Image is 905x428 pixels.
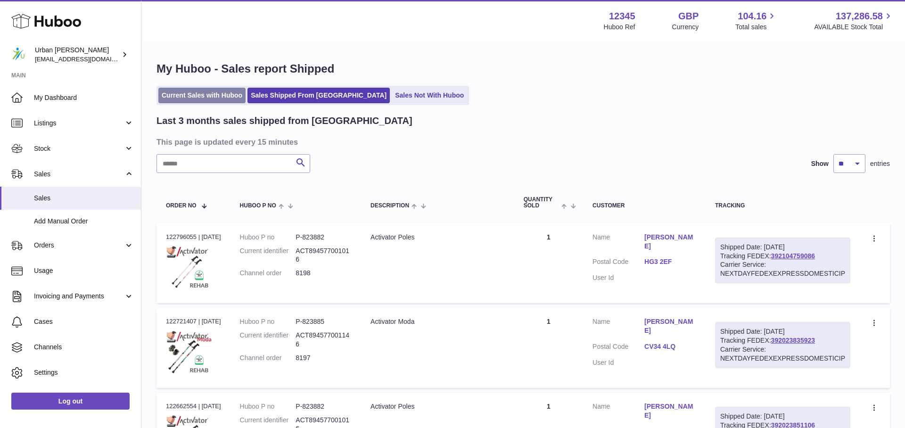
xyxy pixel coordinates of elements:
[240,402,296,411] dt: Huboo P no
[34,194,134,203] span: Sales
[34,170,124,179] span: Sales
[240,233,296,242] dt: Huboo P no
[811,159,829,168] label: Show
[34,93,134,102] span: My Dashboard
[738,10,766,23] span: 104.16
[592,317,644,337] dt: Name
[296,233,352,242] dd: P-823882
[644,233,696,251] a: [PERSON_NAME]
[644,317,696,335] a: [PERSON_NAME]
[296,402,352,411] dd: P-823882
[11,48,25,62] img: orders@urbanpoling.com
[166,329,213,376] img: 1690556052.png
[592,358,644,367] dt: User Id
[514,223,583,303] td: 1
[240,317,296,326] dt: Huboo P no
[592,257,644,269] dt: Postal Code
[240,331,296,349] dt: Current identifier
[370,317,505,326] div: Activator Moda
[814,23,894,32] span: AVAILABLE Stock Total
[240,203,276,209] span: Huboo P no
[166,317,221,326] div: 122721407 | [DATE]
[672,23,699,32] div: Currency
[715,238,850,284] div: Tracking FEDEX:
[514,308,583,388] td: 1
[771,252,815,260] a: 392104759086
[166,233,221,241] div: 122796055 | [DATE]
[296,269,352,278] dd: 8198
[592,203,696,209] div: Customer
[720,345,845,363] div: Carrier Service: NEXTDAYFEDEXEXPRESSDOMESTICIP
[240,354,296,362] dt: Channel order
[296,317,352,326] dd: P-823885
[524,197,559,209] span: Quantity Sold
[34,119,124,128] span: Listings
[644,342,696,351] a: CV34 4LQ
[156,61,890,76] h1: My Huboo - Sales report Shipped
[678,10,699,23] strong: GBP
[35,46,120,64] div: Urban [PERSON_NAME]
[34,343,134,352] span: Channels
[715,322,850,368] div: Tracking FEDEX:
[34,317,134,326] span: Cases
[34,217,134,226] span: Add Manual Order
[296,354,352,362] dd: 8197
[814,10,894,32] a: 137,286.58 AVAILABLE Stock Total
[735,23,777,32] span: Total sales
[370,402,505,411] div: Activator Poles
[836,10,883,23] span: 137,286.58
[158,88,246,103] a: Current Sales with Huboo
[715,203,850,209] div: Tracking
[156,137,888,147] h3: This page is updated every 15 minutes
[34,292,124,301] span: Invoicing and Payments
[720,260,845,278] div: Carrier Service: NEXTDAYFEDEXEXPRESSDOMESTICIP
[166,402,221,411] div: 122662554 | [DATE]
[735,10,777,32] a: 104.16 Total sales
[592,273,644,282] dt: User Id
[11,393,130,410] a: Log out
[720,412,845,421] div: Shipped Date: [DATE]
[870,159,890,168] span: entries
[370,203,409,209] span: Description
[34,241,124,250] span: Orders
[592,402,644,422] dt: Name
[166,244,213,291] img: 1690555945.png
[240,269,296,278] dt: Channel order
[156,115,412,127] h2: Last 3 months sales shipped from [GEOGRAPHIC_DATA]
[720,243,845,252] div: Shipped Date: [DATE]
[720,327,845,336] div: Shipped Date: [DATE]
[771,337,815,344] a: 392023835923
[609,10,635,23] strong: 12345
[592,233,644,253] dt: Name
[370,233,505,242] div: Activator Poles
[592,342,644,354] dt: Postal Code
[35,55,139,63] span: [EMAIL_ADDRESS][DOMAIN_NAME]
[247,88,390,103] a: Sales Shipped From [GEOGRAPHIC_DATA]
[604,23,635,32] div: Huboo Ref
[296,331,352,349] dd: ACT894577001146
[240,247,296,264] dt: Current identifier
[296,247,352,264] dd: ACT894577001016
[34,266,134,275] span: Usage
[34,368,134,377] span: Settings
[644,257,696,266] a: HG3 2EF
[644,402,696,420] a: [PERSON_NAME]
[166,203,197,209] span: Order No
[392,88,467,103] a: Sales Not With Huboo
[34,144,124,153] span: Stock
